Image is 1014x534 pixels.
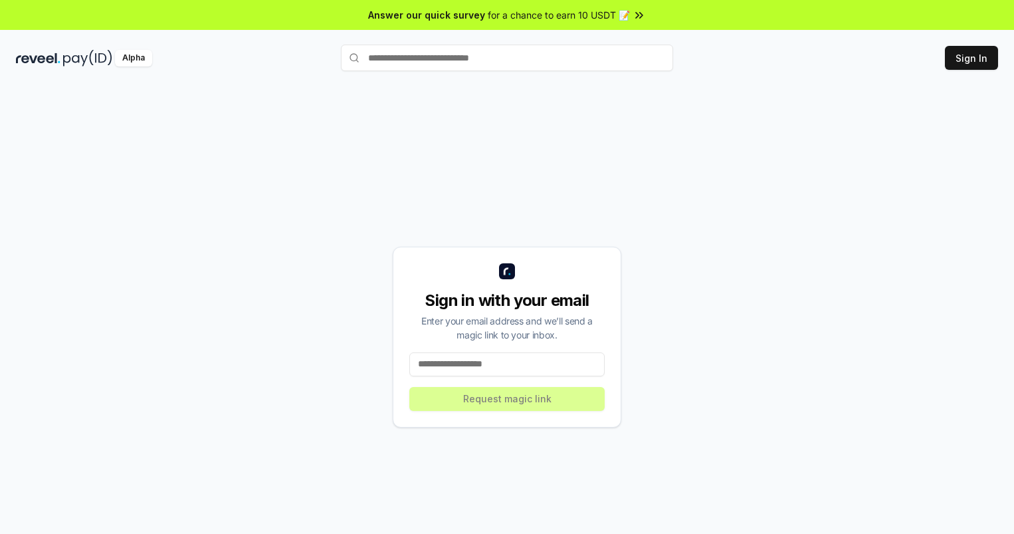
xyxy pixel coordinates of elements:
div: Enter your email address and we’ll send a magic link to your inbox. [409,314,605,342]
div: Sign in with your email [409,290,605,311]
div: Alpha [115,50,152,67]
span: Answer our quick survey [368,8,485,22]
span: for a chance to earn 10 USDT 📝 [488,8,630,22]
img: reveel_dark [16,50,60,67]
img: logo_small [499,263,515,279]
img: pay_id [63,50,112,67]
button: Sign In [945,46,998,70]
